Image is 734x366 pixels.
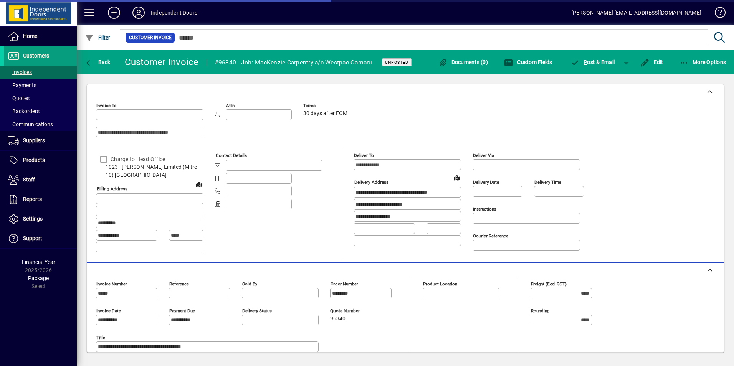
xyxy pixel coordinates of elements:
[23,176,35,183] span: Staff
[169,281,189,286] mat-label: Reference
[242,281,257,286] mat-label: Sold by
[4,118,77,131] a: Communications
[4,66,77,79] a: Invoices
[385,60,408,65] span: Unposted
[22,259,55,265] span: Financial Year
[151,7,197,19] div: Independent Doors
[330,316,346,322] span: 96340
[4,170,77,190] a: Staff
[96,308,121,313] mat-label: Invoice date
[8,121,53,127] span: Communications
[4,79,77,92] a: Payments
[23,235,42,241] span: Support
[23,196,42,202] span: Reports
[83,55,112,69] button: Back
[330,308,376,313] span: Quote number
[23,137,45,143] span: Suppliers
[4,229,77,248] a: Support
[8,69,32,75] span: Invoices
[678,55,728,69] button: More Options
[8,82,36,88] span: Payments
[226,103,235,108] mat-label: Attn
[77,55,119,69] app-page-header-button: Back
[96,281,127,286] mat-label: Invoice number
[473,153,494,158] mat-label: Deliver via
[473,233,508,239] mat-label: Courier Reference
[242,308,272,313] mat-label: Delivery status
[4,151,77,170] a: Products
[473,180,499,185] mat-label: Delivery date
[436,55,490,69] button: Documents (0)
[8,95,30,101] span: Quotes
[85,35,111,41] span: Filter
[504,59,552,65] span: Custom Fields
[638,55,665,69] button: Edit
[83,31,112,45] button: Filter
[4,131,77,150] a: Suppliers
[584,59,587,65] span: P
[4,209,77,229] a: Settings
[531,281,567,286] mat-label: Freight (excl GST)
[96,103,117,108] mat-label: Invoice To
[215,56,372,69] div: #96340 - Job: MacKenzie Carpentry a/c Westpac Oamaru
[570,59,615,65] span: ost & Email
[85,59,111,65] span: Back
[102,6,126,20] button: Add
[534,180,561,185] mat-label: Delivery time
[303,110,347,117] span: 30 days after EOM
[129,34,172,41] span: Customer Invoice
[709,2,724,26] a: Knowledge Base
[4,92,77,105] a: Quotes
[303,103,349,108] span: Terms
[4,27,77,46] a: Home
[126,6,151,20] button: Profile
[531,308,549,313] mat-label: Rounding
[571,7,701,19] div: [PERSON_NAME] [EMAIL_ADDRESS][DOMAIN_NAME]
[23,33,37,39] span: Home
[473,206,496,212] mat-label: Instructions
[502,55,554,69] button: Custom Fields
[640,59,663,65] span: Edit
[8,108,40,114] span: Backorders
[331,281,358,286] mat-label: Order number
[23,53,49,59] span: Customers
[193,178,205,190] a: View on map
[96,163,203,179] span: 1023 - [PERSON_NAME] Limited (Mitre 10) [GEOGRAPHIC_DATA]
[23,216,43,222] span: Settings
[423,281,457,286] mat-label: Product location
[4,190,77,209] a: Reports
[96,335,105,340] mat-label: Title
[567,55,619,69] button: Post & Email
[679,59,726,65] span: More Options
[438,59,488,65] span: Documents (0)
[354,153,374,158] mat-label: Deliver To
[125,56,199,68] div: Customer Invoice
[4,105,77,118] a: Backorders
[169,308,195,313] mat-label: Payment due
[28,275,49,281] span: Package
[451,171,463,184] a: View on map
[23,157,45,163] span: Products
